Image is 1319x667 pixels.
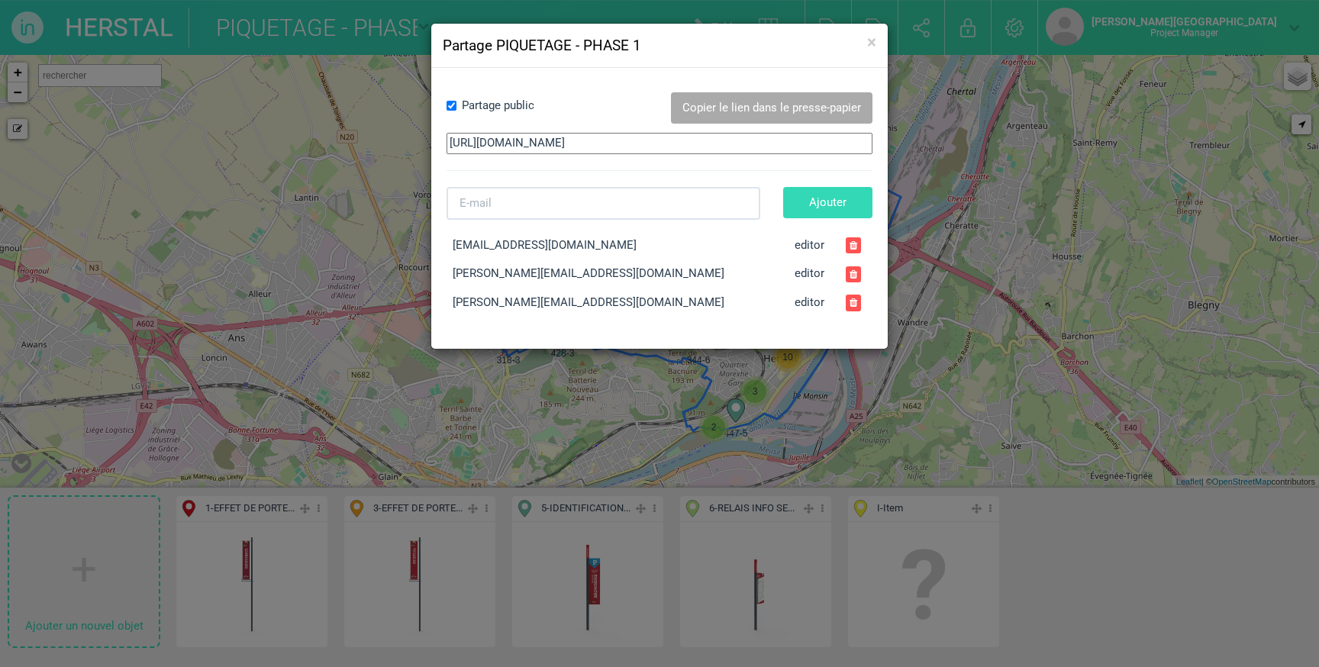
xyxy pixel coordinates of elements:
[443,35,876,56] h4: Partage PIQUETAGE - PHASE 1
[783,187,872,218] button: Ajouter
[447,288,788,317] td: [PERSON_NAME][EMAIL_ADDRESS][DOMAIN_NAME]
[447,259,788,288] td: [PERSON_NAME][EMAIL_ADDRESS][DOMAIN_NAME]
[788,231,839,260] td: editor
[447,187,760,220] input: E-mail
[788,259,839,288] td: editor
[447,101,456,111] input: Partage public
[671,92,872,124] button: Copier le lien dans le presse-papier
[462,98,534,114] label: Partage public
[788,288,839,317] td: editor
[867,32,876,52] span: ×
[447,231,788,260] td: [EMAIL_ADDRESS][DOMAIN_NAME]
